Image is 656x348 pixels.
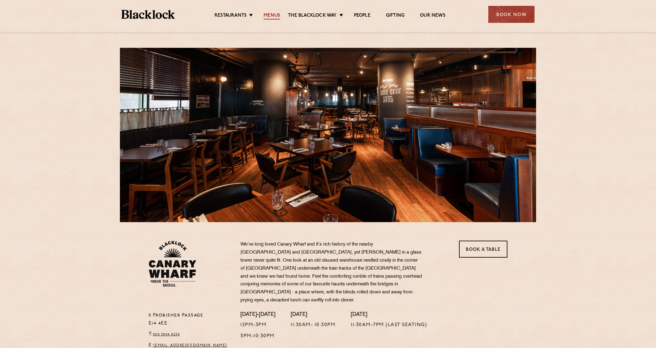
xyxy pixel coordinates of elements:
[240,312,275,318] h4: [DATE]-[DATE]
[420,13,445,19] a: Our News
[459,241,507,258] a: Book a Table
[488,6,535,23] div: Book Now
[351,321,427,329] p: 11:30am-7pm (Last Seating)
[240,332,275,340] p: 5pm-10:30pm
[149,330,232,338] p: T:
[386,13,404,19] a: Gifting
[149,241,196,287] img: BL_CW_Logo_Website.svg
[121,10,175,19] img: BL_Textured_Logo-footer-cropped.svg
[240,321,275,329] p: 12pm-3pm
[351,312,427,318] h4: [DATE]
[153,333,180,336] a: 020 3034 0230
[264,13,280,19] a: Menus
[291,312,335,318] h4: [DATE]
[149,312,232,328] p: 5 Frobisher Passage E14 4EE
[154,344,227,347] a: [EMAIL_ADDRESS][DOMAIN_NAME]
[354,13,371,19] a: People
[215,13,247,19] a: Restaurants
[240,241,422,304] p: We’ve long loved Canary Wharf and it's rich history of the nearby [GEOGRAPHIC_DATA] and [GEOGRAPH...
[288,13,337,19] a: The Blacklock Way
[291,321,335,329] p: 11:30am- 10:30pm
